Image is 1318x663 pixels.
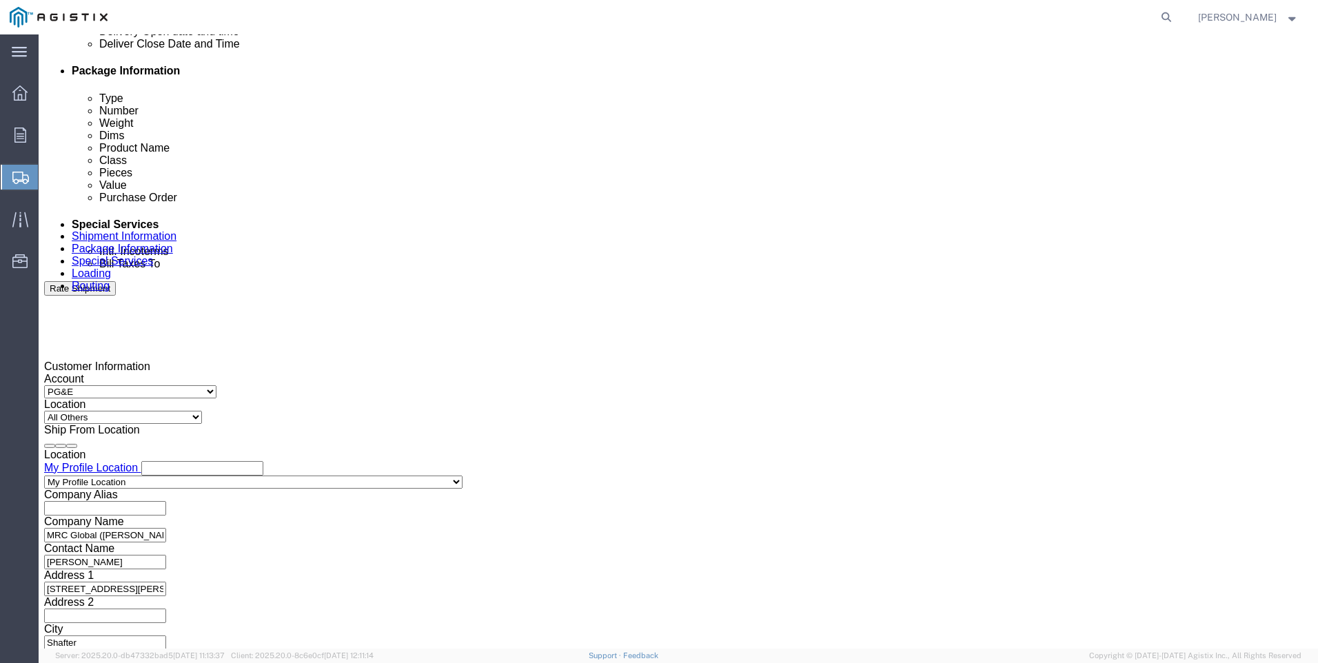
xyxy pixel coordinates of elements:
button: [PERSON_NAME] [1197,9,1299,25]
span: Server: 2025.20.0-db47332bad5 [55,651,225,660]
img: logo [10,7,108,28]
a: Feedback [623,651,658,660]
span: Client: 2025.20.0-8c6e0cf [231,651,374,660]
span: [DATE] 11:13:37 [173,651,225,660]
span: [DATE] 12:11:14 [324,651,374,660]
a: Support [589,651,623,660]
iframe: FS Legacy Container [39,34,1318,649]
span: Jose Gallardo [1198,10,1277,25]
span: Copyright © [DATE]-[DATE] Agistix Inc., All Rights Reserved [1089,650,1301,662]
